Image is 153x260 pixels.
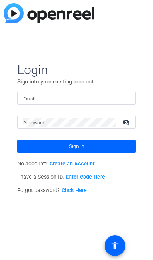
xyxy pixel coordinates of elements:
[50,161,95,167] a: Create an Account
[17,140,136,153] button: Sign in
[17,78,136,86] p: Sign into your existing account.
[17,62,136,78] span: Login
[4,4,94,24] img: blue-gradient.svg
[23,121,44,126] mat-label: Password
[110,242,119,250] mat-icon: accessibility
[62,188,87,194] a: Click Here
[17,161,95,167] span: No account?
[17,174,105,181] span: I have a Session ID.
[66,174,105,181] a: Enter Code Here
[17,188,87,194] span: Forgot password?
[118,117,136,128] mat-icon: visibility_off
[23,97,35,102] mat-label: Email
[69,137,84,156] span: Sign in
[23,94,130,103] input: Enter Email Address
